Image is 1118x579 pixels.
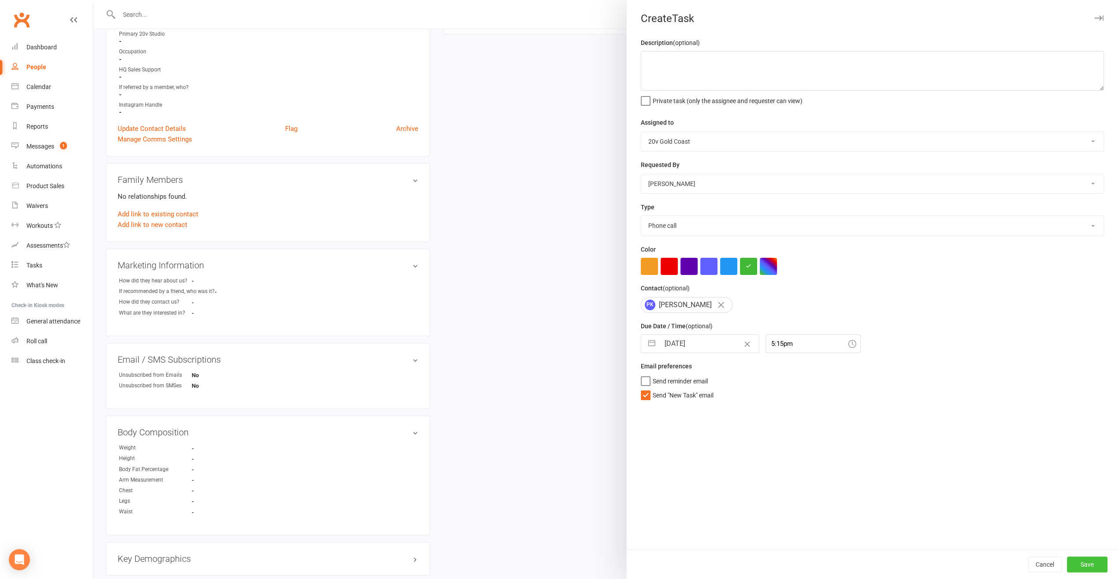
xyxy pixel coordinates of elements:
a: Reports [11,117,93,137]
span: Send reminder email [653,375,708,385]
small: (optional) [673,39,700,46]
a: Automations [11,156,93,176]
div: Tasks [26,262,42,269]
a: Payments [11,97,93,117]
label: Email preferences [641,361,692,371]
a: Calendar [11,77,93,97]
div: Calendar [26,83,51,90]
label: Description [641,38,700,48]
div: People [26,63,46,71]
div: Automations [26,163,62,170]
div: Create Task [627,12,1118,25]
div: Waivers [26,202,48,209]
a: Waivers [11,196,93,216]
div: Dashboard [26,44,57,51]
a: Clubworx [11,9,33,31]
a: Workouts [11,216,93,236]
div: General attendance [26,318,80,325]
div: Assessments [26,242,70,249]
button: Cancel [1028,557,1062,572]
div: Payments [26,103,54,110]
div: Reports [26,123,48,130]
button: Clear Date [739,335,755,352]
div: Open Intercom Messenger [9,549,30,570]
div: Product Sales [26,182,64,189]
div: Class check-in [26,357,65,364]
a: Messages 1 [11,137,93,156]
span: PK [645,300,655,310]
label: Requested By [641,160,680,170]
a: Class kiosk mode [11,351,93,371]
label: Assigned to [641,118,674,127]
label: Color [641,245,656,254]
a: What's New [11,275,93,295]
div: What's New [26,282,58,289]
div: Messages [26,143,54,150]
div: Roll call [26,338,47,345]
button: Save [1067,557,1107,572]
a: Dashboard [11,37,93,57]
label: Due Date / Time [641,321,713,331]
a: Product Sales [11,176,93,196]
div: [PERSON_NAME] [641,297,732,313]
small: (optional) [686,323,713,330]
span: Send "New Task" email [653,389,713,399]
a: Assessments [11,236,93,256]
a: Roll call [11,331,93,351]
span: 1 [60,142,67,149]
span: Private task (only the assignee and requester can view) [653,94,802,104]
a: People [11,57,93,77]
label: Type [641,202,654,212]
div: Workouts [26,222,53,229]
small: (optional) [663,285,690,292]
label: Contact [641,283,690,293]
a: General attendance kiosk mode [11,312,93,331]
a: Tasks [11,256,93,275]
